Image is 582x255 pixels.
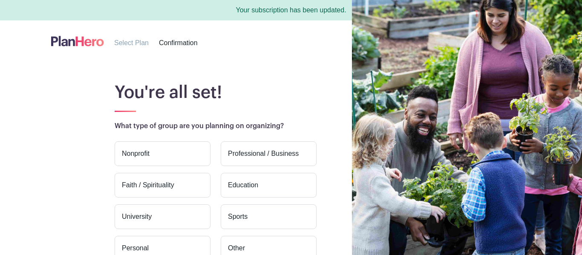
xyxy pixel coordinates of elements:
[51,34,104,48] img: logo-507f7623f17ff9eddc593b1ce0a138ce2505c220e1c5a4e2b4648c50719b7d32.svg
[159,39,198,46] span: Confirmation
[115,204,210,229] label: University
[115,82,519,103] h1: You're all set!
[115,173,210,198] label: Faith / Spirituality
[115,141,210,166] label: Nonprofit
[221,173,317,198] label: Education
[114,39,149,46] span: Select Plan
[221,204,317,229] label: Sports
[221,141,317,166] label: Professional / Business
[115,121,519,131] p: What type of group are you planning on organizing?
